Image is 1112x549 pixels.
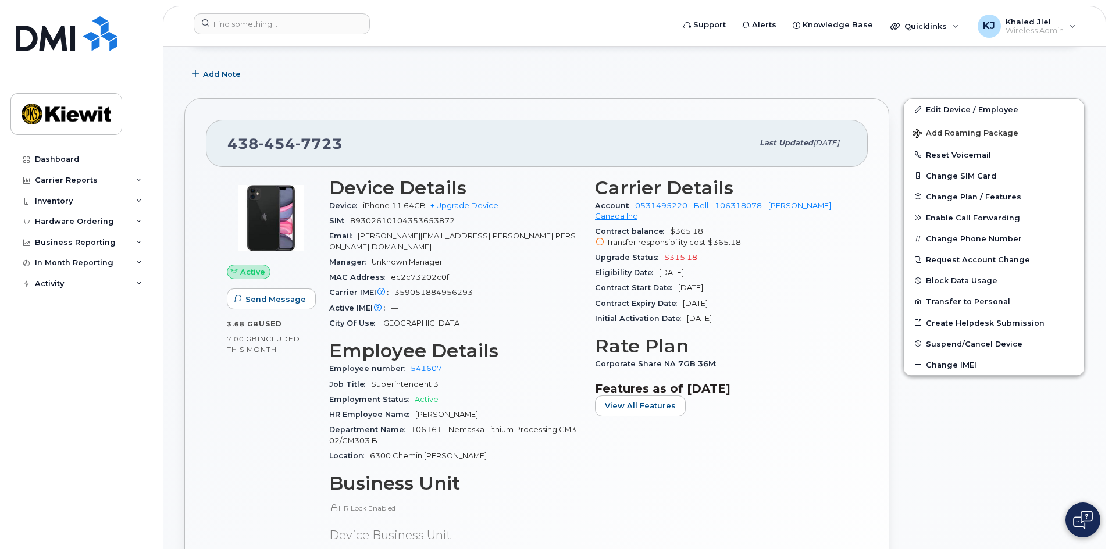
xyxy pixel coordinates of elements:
span: Wireless Admin [1006,26,1064,35]
span: Email [329,231,358,240]
span: Eligibility Date [595,268,659,277]
span: Department Name [329,425,411,434]
span: 7.00 GB [227,335,258,343]
span: Unknown Manager [372,258,443,266]
button: Request Account Change [904,249,1084,270]
a: Alerts [734,13,785,37]
span: Last updated [760,138,813,147]
input: Find something... [194,13,370,34]
span: $365.18 [595,227,847,248]
button: Add Roaming Package [904,120,1084,144]
img: iPhone_11.jpg [236,183,306,253]
span: Active [240,266,265,277]
span: MAC Address [329,273,391,281]
span: 438 [227,135,343,152]
span: [DATE] [683,299,708,308]
span: 106161 - Nemaska Lithium Processing CM302/CM303 B [329,425,576,444]
span: used [259,319,282,328]
div: Quicklinks [882,15,967,38]
button: Send Message [227,288,316,309]
span: Employment Status [329,395,415,404]
p: HR Lock Enabled [329,503,581,513]
button: Change SIM Card [904,165,1084,186]
span: Superintendent 3 [371,380,439,388]
button: Change Plan / Features [904,186,1084,207]
span: 7723 [295,135,343,152]
span: Send Message [245,294,306,305]
span: [GEOGRAPHIC_DATA] [381,319,462,327]
span: $365.18 [708,238,741,247]
button: Add Note [184,63,251,84]
span: $315.18 [664,253,697,262]
h3: Rate Plan [595,336,847,357]
h3: Carrier Details [595,177,847,198]
button: Change IMEI [904,354,1084,375]
a: Edit Device / Employee [904,99,1084,120]
a: + Upgrade Device [430,201,498,210]
span: Change Plan / Features [926,192,1021,201]
span: Manager [329,258,372,266]
a: Knowledge Base [785,13,881,37]
span: 359051884956293 [394,288,473,297]
h3: Features as of [DATE] [595,382,847,395]
a: 541607 [411,364,442,373]
span: Khaled Jlel [1006,17,1064,26]
span: Contract Start Date [595,283,678,292]
span: Carrier IMEI [329,288,394,297]
button: Reset Voicemail [904,144,1084,165]
button: Transfer to Personal [904,291,1084,312]
span: [DATE] [687,314,712,323]
span: Add Note [203,69,241,80]
button: Suspend/Cancel Device [904,333,1084,354]
span: Contract balance [595,227,670,236]
button: Block Data Usage [904,270,1084,291]
span: Account [595,201,635,210]
span: included this month [227,334,300,354]
span: [DATE] [678,283,703,292]
a: Support [675,13,734,37]
span: Location [329,451,370,460]
p: Device Business Unit [329,527,581,544]
span: [DATE] [659,268,684,277]
span: Add Roaming Package [913,129,1018,140]
span: Suspend/Cancel Device [926,339,1022,348]
span: Knowledge Base [803,19,873,31]
div: Khaled Jlel [970,15,1084,38]
button: Change Phone Number [904,228,1084,249]
span: Upgrade Status [595,253,664,262]
span: Quicklinks [904,22,947,31]
span: View All Features [605,400,676,411]
span: Active [415,395,439,404]
span: Transfer responsibility cost [607,238,705,247]
span: Support [693,19,726,31]
span: Job Title [329,380,371,388]
span: — [391,304,398,312]
span: Active IMEI [329,304,391,312]
span: [PERSON_NAME][EMAIL_ADDRESS][PERSON_NAME][PERSON_NAME][DOMAIN_NAME] [329,231,576,251]
h3: Employee Details [329,340,581,361]
span: Contract Expiry Date [595,299,683,308]
span: 6300 Chemin [PERSON_NAME] [370,451,487,460]
span: SIM [329,216,350,225]
span: KJ [983,19,995,33]
button: View All Features [595,395,686,416]
span: Initial Activation Date [595,314,687,323]
span: 89302610104353653872 [350,216,455,225]
span: 3.68 GB [227,320,259,328]
span: Corporate Share NA 7GB 36M [595,359,722,368]
span: Employee number [329,364,411,373]
span: [DATE] [813,138,839,147]
h3: Business Unit [329,473,581,494]
span: [PERSON_NAME] [415,410,478,419]
span: Alerts [752,19,776,31]
h3: Device Details [329,177,581,198]
button: Enable Call Forwarding [904,207,1084,228]
span: HR Employee Name [329,410,415,419]
span: 454 [259,135,295,152]
img: Open chat [1073,511,1093,529]
span: City Of Use [329,319,381,327]
span: iPhone 11 64GB [363,201,426,210]
a: 0531495220 - Bell - 106318078 - [PERSON_NAME] Canada Inc [595,201,831,220]
span: Device [329,201,363,210]
a: Create Helpdesk Submission [904,312,1084,333]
